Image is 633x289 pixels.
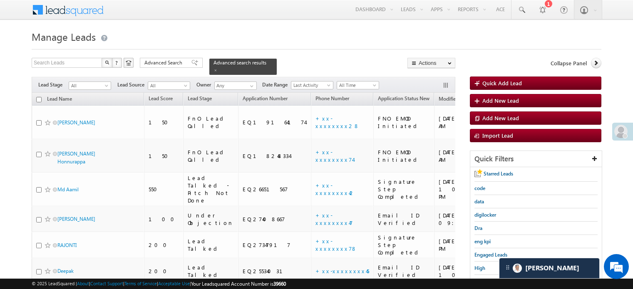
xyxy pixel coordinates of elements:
[57,151,95,165] a: [PERSON_NAME] Honnurappa
[407,58,455,68] button: Actions
[115,59,119,66] span: ?
[149,267,179,275] div: 200
[124,281,157,286] a: Terms of Service
[482,132,513,139] span: Import Lead
[238,94,292,105] a: Application Number
[149,152,179,160] div: 150
[482,114,519,121] span: Add New Lead
[378,95,429,101] span: Application Status New
[112,58,122,68] button: ?
[504,264,511,271] img: carter-drag
[439,178,499,200] div: [DATE] 10:10 PM
[90,281,123,286] a: Contact Support
[43,94,76,105] a: Lead Name
[188,264,235,279] div: Lead Talked
[32,280,286,288] span: © 2025 LeadSquared | | | | |
[474,185,485,191] span: code
[149,119,179,126] div: 150
[57,268,74,274] a: Deepak
[149,95,173,101] span: Lead Score
[474,252,507,258] span: Engaged Leads
[482,79,522,86] span: Quick Add Lead
[77,281,89,286] a: About
[262,81,291,89] span: Date Range
[482,97,519,104] span: Add New Lead
[196,81,214,89] span: Owner
[188,115,235,130] div: FnO Lead Called
[117,81,148,89] span: Lead Source
[551,59,587,67] span: Collapse Panel
[374,94,434,105] a: Application Status New
[213,59,266,66] span: Advanced search results
[243,119,307,126] div: EQ19164174
[188,174,235,204] div: Lead Talked - Pitch Not Done
[484,170,513,177] span: Starred Leads
[144,59,185,67] span: Advanced Search
[291,81,333,89] a: Last Activity
[439,237,499,252] div: [DATE] 06:52 PM
[315,267,369,274] a: +xx-xxxxxxxx45
[474,238,491,245] span: eng kpi
[273,281,286,287] span: 39660
[69,82,109,89] span: All
[32,30,96,43] span: Manage Leads
[149,215,179,223] div: 100
[243,95,288,101] span: Application Number
[214,82,257,90] input: Type to Search
[378,115,430,130] div: FNO EMOD Initiated
[36,97,42,102] input: Check all records
[315,182,355,196] a: +xx-xxxxxxxx42
[439,96,467,102] span: Modified On
[243,241,307,249] div: EQ27347917
[378,148,430,163] div: FNO EMOD Initiated
[148,82,188,89] span: All
[439,212,499,227] div: [DATE] 09:31 PM
[105,60,109,64] img: Search
[378,264,430,279] div: Email ID Verified
[378,212,430,227] div: Email ID Verified
[149,185,179,193] div: 550
[243,152,307,160] div: EQ18248334
[191,281,286,287] span: Your Leadsquared Account Number is
[311,94,353,105] a: Phone Number
[474,198,484,205] span: data
[315,237,357,252] a: +xx-xxxxxxxx78
[439,148,499,163] div: [DATE] 12:34 AM
[474,212,496,218] span: digilocker
[243,185,307,193] div: EQ26651567
[69,82,111,90] a: All
[315,148,353,163] a: +xx-xxxxxxxx74
[439,115,499,130] div: [DATE] 06:50 AM
[243,267,307,275] div: EQ25534031
[499,258,600,279] div: carter-dragCarter[PERSON_NAME]
[337,81,379,89] a: All Time
[315,115,360,129] a: +xx-xxxxxxxx28
[57,119,95,126] a: [PERSON_NAME]
[315,212,353,226] a: +xx-xxxxxxxx47
[439,264,499,279] div: [DATE] 10:52 AM
[57,242,77,248] a: RAJONTI
[148,82,190,90] a: All
[158,281,190,286] a: Acceptable Use
[525,264,579,272] span: Carter
[184,94,216,105] a: Lead Stage
[188,237,235,252] div: Lead Talked
[474,265,485,271] span: High
[57,186,79,193] a: Md Aamil
[337,82,377,89] span: All Time
[188,148,235,163] div: FnO Lead Called
[57,216,95,222] a: [PERSON_NAME]
[243,215,307,223] div: EQ27408667
[513,264,522,273] img: Carter
[188,95,212,101] span: Lead Stage
[188,212,235,227] div: Under Objection
[474,225,482,231] span: Dra
[291,82,331,89] span: Last Activity
[470,151,602,167] div: Quick Filters
[149,241,179,249] div: 200
[378,234,430,256] div: Signature Step Completed
[144,94,177,105] a: Lead Score
[378,178,430,200] div: Signature Step Completed
[246,82,256,90] a: Show All Items
[38,81,69,89] span: Lead Stage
